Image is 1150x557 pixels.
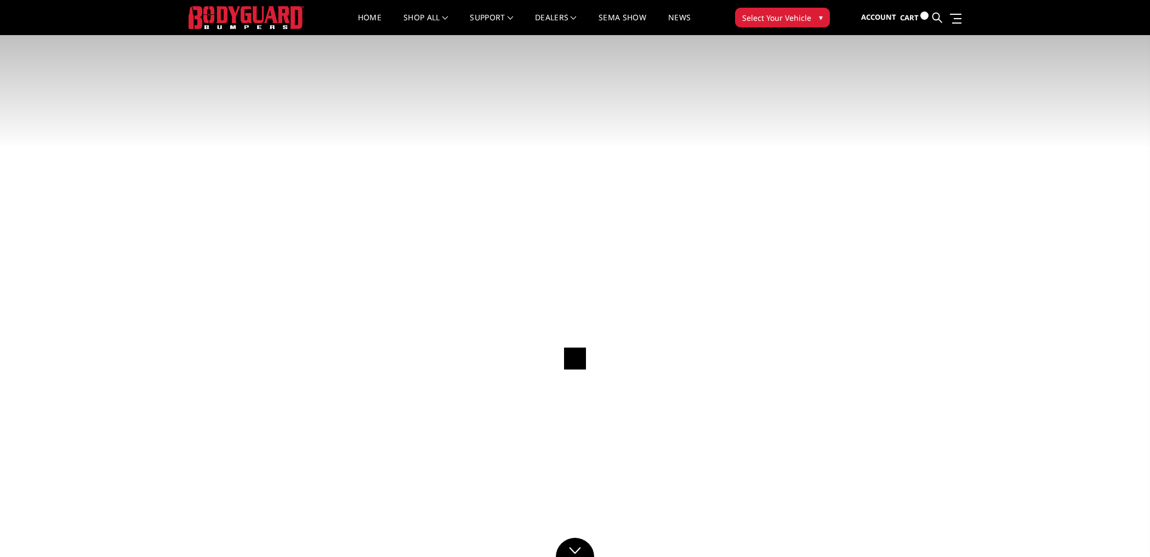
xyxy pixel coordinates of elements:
[358,14,382,35] a: Home
[556,538,594,557] a: Click to Down
[735,8,830,27] button: Select Your Vehicle
[900,3,929,33] a: Cart
[189,6,304,29] img: BODYGUARD BUMPERS
[861,3,896,32] a: Account
[742,12,811,24] span: Select Your Vehicle
[470,14,513,35] a: Support
[819,12,823,23] span: ▾
[403,14,448,35] a: shop all
[599,14,646,35] a: SEMA Show
[535,14,577,35] a: Dealers
[861,12,896,22] span: Account
[668,14,691,35] a: News
[900,13,919,22] span: Cart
